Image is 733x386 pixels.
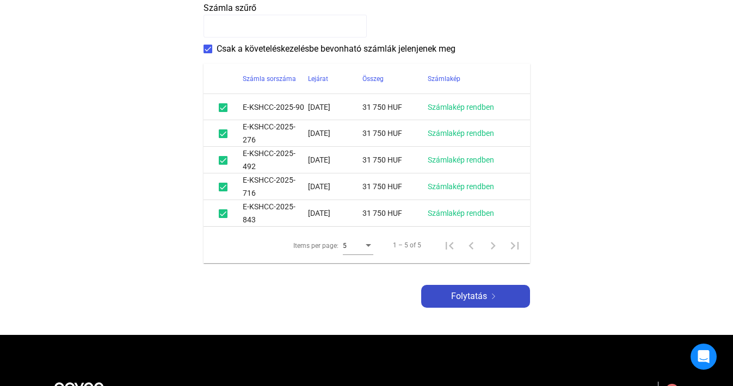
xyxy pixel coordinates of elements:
[308,94,362,120] td: [DATE]
[482,234,504,256] button: Next page
[362,147,428,173] td: 31 750 HUF
[343,242,347,250] span: 5
[428,155,494,164] a: Számlakép rendben
[308,173,362,200] td: [DATE]
[362,72,428,85] div: Összeg
[439,234,460,256] button: First page
[362,200,428,227] td: 31 750 HUF
[428,103,494,111] a: Számlakép rendben
[308,200,362,227] td: [DATE]
[362,173,428,200] td: 31 750 HUF
[460,234,482,256] button: Previous page
[308,72,362,85] div: Lejárat
[243,120,308,147] td: E-KSHCC-2025-276
[362,94,428,120] td: 31 750 HUF
[393,239,421,252] div: 1 – 5 of 5
[243,200,308,227] td: E-KSHCC-2025-843
[243,147,308,173] td: E-KSHCC-2025-492
[451,290,487,303] span: Folytatás
[308,120,362,147] td: [DATE]
[428,182,494,191] a: Számlakép rendben
[243,72,308,85] div: Számla sorszáma
[691,344,717,370] div: Open Intercom Messenger
[428,72,460,85] div: Számlakép
[428,72,517,85] div: Számlakép
[204,3,256,13] span: Számla szűrő
[293,239,338,252] div: Items per page:
[243,72,296,85] div: Számla sorszáma
[308,72,328,85] div: Lejárat
[243,94,308,120] td: E-KSHCC-2025-90
[428,129,494,138] a: Számlakép rendben
[428,209,494,217] a: Számlakép rendben
[487,294,500,299] img: arrow-right-white
[343,239,373,252] mat-select: Items per page:
[362,72,384,85] div: Összeg
[362,120,428,147] td: 31 750 HUF
[308,147,362,173] td: [DATE]
[504,234,526,256] button: Last page
[243,173,308,200] td: E-KSHCC-2025-716
[217,42,455,55] span: Csak a követeléskezelésbe bevonható számlák jelenjenek meg
[421,285,530,308] button: Folytatásarrow-right-white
